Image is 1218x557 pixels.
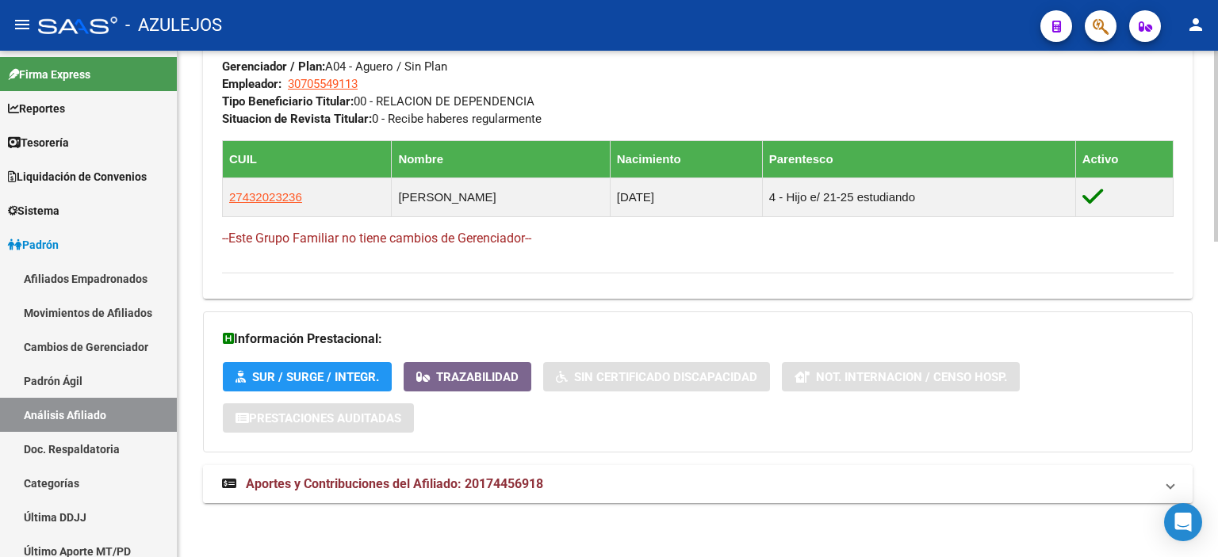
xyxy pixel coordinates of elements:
span: 0 - Recibe haberes regularmente [222,112,542,126]
th: CUIL [223,140,392,177]
span: Firma Express [8,66,90,83]
span: Sin Certificado Discapacidad [574,370,757,384]
mat-icon: person [1186,15,1205,34]
button: Not. Internacion / Censo Hosp. [782,362,1020,391]
mat-icon: menu [13,15,32,34]
span: - AZULEJOS [125,8,222,43]
td: 4 - Hijo e/ 21-25 estudiando [762,177,1075,216]
h4: --Este Grupo Familiar no tiene cambios de Gerenciador-- [222,230,1174,247]
span: Tesorería [8,134,69,151]
h3: Información Prestacional: [223,328,1173,350]
th: Activo [1075,140,1173,177]
mat-expansion-panel-header: Aportes y Contribuciones del Afiliado: 20174456918 [203,465,1193,503]
span: 27432023236 [229,190,302,204]
span: Sistema [8,202,59,219]
th: Parentesco [762,140,1075,177]
button: Prestaciones Auditadas [223,403,414,433]
span: Not. Internacion / Censo Hosp. [816,370,1007,384]
strong: Gerenciador / Plan: [222,59,325,74]
span: SUR / SURGE / INTEGR. [252,370,379,384]
button: SUR / SURGE / INTEGR. [223,362,392,391]
td: [PERSON_NAME] [392,177,610,216]
strong: Tipo Beneficiario Titular: [222,94,354,109]
span: Liquidación de Convenios [8,168,147,185]
strong: Situacion de Revista Titular: [222,112,372,126]
span: Reportes [8,100,65,117]
td: [DATE] [610,177,762,216]
span: Trazabilidad [436,370,519,384]
button: Trazabilidad [404,362,531,391]
span: Padrón [8,236,59,254]
th: Nombre [392,140,610,177]
strong: Empleador: [222,77,282,91]
span: Aportes y Contribuciones del Afiliado: 20174456918 [246,476,543,491]
span: 30705549113 [288,77,358,91]
button: Sin Certificado Discapacidad [543,362,770,391]
div: Open Intercom Messenger [1164,503,1202,541]
span: A04 - Aguero / Sin Plan [222,59,447,74]
span: Prestaciones Auditadas [249,411,401,425]
span: 00 - RELACION DE DEPENDENCIA [222,94,534,109]
th: Nacimiento [610,140,762,177]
